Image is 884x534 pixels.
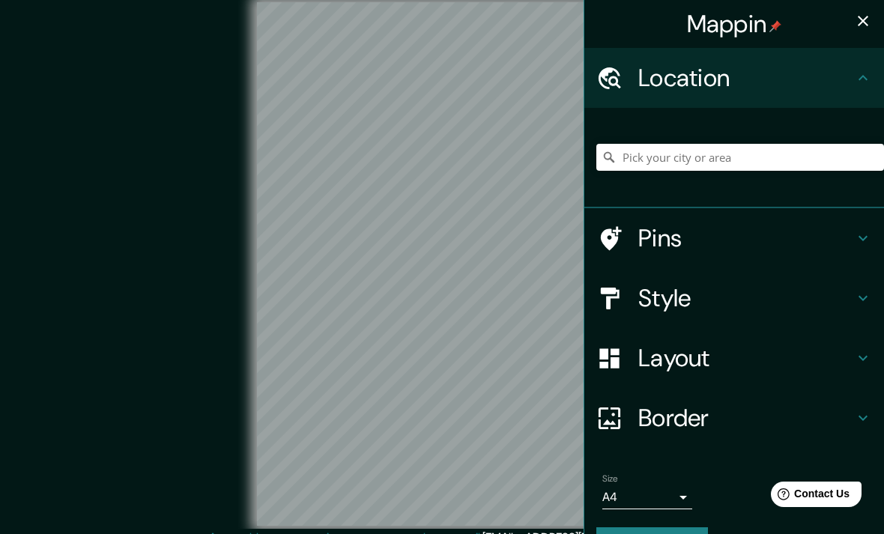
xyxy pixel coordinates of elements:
[638,63,854,93] h4: Location
[584,268,884,328] div: Style
[751,476,868,518] iframe: Help widget launcher
[638,283,854,313] h4: Style
[602,485,692,509] div: A4
[584,48,884,108] div: Location
[257,2,627,526] canvas: Map
[638,403,854,433] h4: Border
[584,388,884,448] div: Border
[596,144,884,171] input: Pick your city or area
[602,473,618,485] label: Size
[584,328,884,388] div: Layout
[687,9,782,39] h4: Mappin
[638,223,854,253] h4: Pins
[638,343,854,373] h4: Layout
[769,20,781,32] img: pin-icon.png
[584,208,884,268] div: Pins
